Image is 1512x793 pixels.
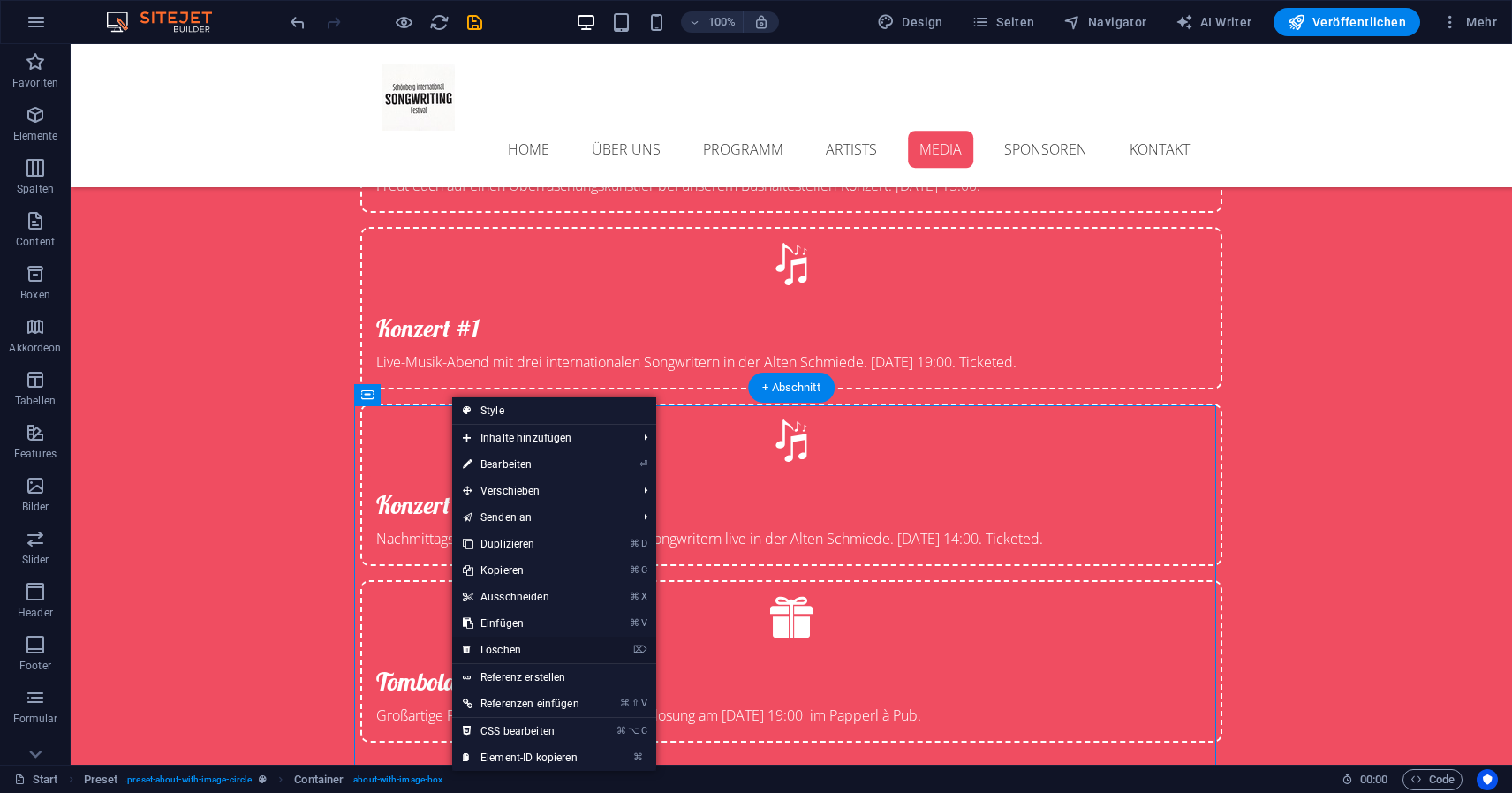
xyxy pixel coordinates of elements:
[259,774,267,784] i: Dieses Element ist ein anpassbares Preset
[870,8,950,36] div: Design (Strg+Alt+Y)
[17,182,54,196] p: Spalten
[13,712,58,726] p: Formular
[630,564,639,576] i: ⌘
[1063,13,1147,31] span: Navigator
[1441,13,1497,31] span: Mehr
[15,394,56,408] p: Tabellen
[870,8,950,36] button: Design
[16,235,55,249] p: Content
[452,397,656,424] a: Style
[630,617,639,629] i: ⌘
[14,447,57,461] p: Features
[22,553,49,567] p: Slider
[452,504,630,531] a: Senden an
[641,591,646,602] i: X
[18,606,53,620] p: Header
[452,610,590,637] a: ⌘VEinfügen
[1477,769,1498,790] button: Usercentrics
[628,725,639,736] i: ⌥
[1342,769,1388,790] h6: Session-Zeit
[641,538,646,549] i: D
[452,425,630,451] span: Inhalte hinzufügen
[452,557,590,584] a: ⌘CKopieren
[616,725,626,736] i: ⌘
[428,11,450,33] button: reload
[1434,8,1504,36] button: Mehr
[971,13,1035,31] span: Seiten
[681,11,744,33] button: 100%
[1056,8,1154,36] button: Navigator
[465,12,485,33] i: Save (Ctrl+S)
[964,8,1042,36] button: Seiten
[641,617,646,629] i: V
[452,637,590,663] a: ⌦Löschen
[13,129,58,143] p: Elemente
[84,769,443,790] nav: breadcrumb
[645,751,646,763] i: I
[633,644,647,655] i: ⌦
[631,698,639,709] i: ⇧
[877,13,943,31] span: Design
[393,11,414,33] button: Klicke hier, um den Vorschau-Modus zu verlassen
[351,769,442,790] span: . about-with-image-box
[630,538,639,549] i: ⌘
[1360,769,1387,790] span: 00 00
[620,698,630,709] i: ⌘
[633,751,643,763] i: ⌘
[19,659,51,673] p: Footer
[452,478,630,504] span: Verschieben
[452,531,590,557] a: ⌘DDuplizieren
[452,584,590,610] a: ⌘XAusschneiden
[753,14,769,30] i: Bei Größenänderung Zoomstufe automatisch an das gewählte Gerät anpassen.
[452,718,590,744] a: ⌘⌥CCSS bearbeiten
[641,564,646,576] i: C
[639,458,647,470] i: ⏎
[748,373,835,403] div: + Abschnitt
[641,725,646,736] i: C
[452,451,590,478] a: ⏎Bearbeiten
[12,76,58,90] p: Favoriten
[1410,769,1455,790] span: Code
[1274,8,1420,36] button: Veröffentlichen
[287,11,308,33] button: undo
[9,341,61,355] p: Akkordeon
[707,11,736,33] h6: 100%
[1168,8,1259,36] button: AI Writer
[429,12,450,33] i: Seite neu laden
[1372,773,1375,786] span: :
[125,769,252,790] span: . preset-about-with-image-circle
[1288,13,1406,31] span: Veröffentlichen
[1176,13,1252,31] span: AI Writer
[288,12,308,33] i: Rückgängig: Elemente löschen (Strg+Z)
[452,691,590,717] a: ⌘⇧VReferenzen einfügen
[464,11,485,33] button: save
[452,664,656,691] a: Referenz erstellen
[102,11,234,33] img: Editor Logo
[452,744,590,771] a: ⌘IElement-ID kopieren
[22,500,49,514] p: Bilder
[1402,769,1463,790] button: Code
[20,288,50,302] p: Boxen
[630,591,639,602] i: ⌘
[84,769,118,790] span: Klick zum Auswählen. Doppelklick zum Bearbeiten
[641,698,646,709] i: V
[14,769,58,790] a: Klick, um Auswahl aufzuheben. Doppelklick öffnet Seitenverwaltung
[294,769,344,790] span: Klick zum Auswählen. Doppelklick zum Bearbeiten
